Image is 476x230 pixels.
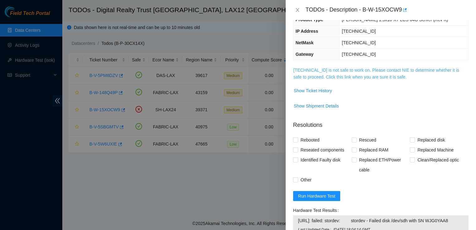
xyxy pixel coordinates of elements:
[298,217,464,224] span: [URL]: failed: stordev: stordev - Failed disk /dev/sdh with SN WJG0YAA8
[295,7,300,12] span: close
[342,40,376,45] span: [TECHNICAL_ID]
[298,145,347,155] span: Reseated components
[293,101,339,111] button: Show Shipment Details
[293,86,332,96] button: Show Ticket History
[293,191,340,201] button: Run Hardware Test
[342,29,376,34] span: [TECHNICAL_ID]
[415,155,461,165] span: Clean/Replaced optic
[415,135,447,145] span: Replaced disk
[298,135,322,145] span: Rebooted
[293,116,469,129] p: Resolutions
[293,68,459,79] a: [TECHNICAL_ID] is not safe to work on. Please contact NIE to determine whether it is safe to proc...
[298,175,314,185] span: Other
[357,155,410,175] span: Replaced ETH/Power cable
[294,103,339,109] span: Show Shipment Details
[357,135,379,145] span: Rescued
[298,155,343,165] span: Identified Faulty disk
[294,87,332,94] span: Show Ticket History
[296,40,314,45] span: NetMask
[357,145,391,155] span: Replaced RAM
[298,193,336,199] span: Run Hardware Test
[306,5,469,15] div: TODOs - Description - B-W-15XOCW9
[293,7,302,13] button: Close
[296,29,318,34] span: IP Address
[296,52,314,57] span: Gateway
[415,145,456,155] span: Replaced Machine
[293,205,341,215] label: Hardware Test Results
[342,52,376,57] span: [TECHNICAL_ID]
